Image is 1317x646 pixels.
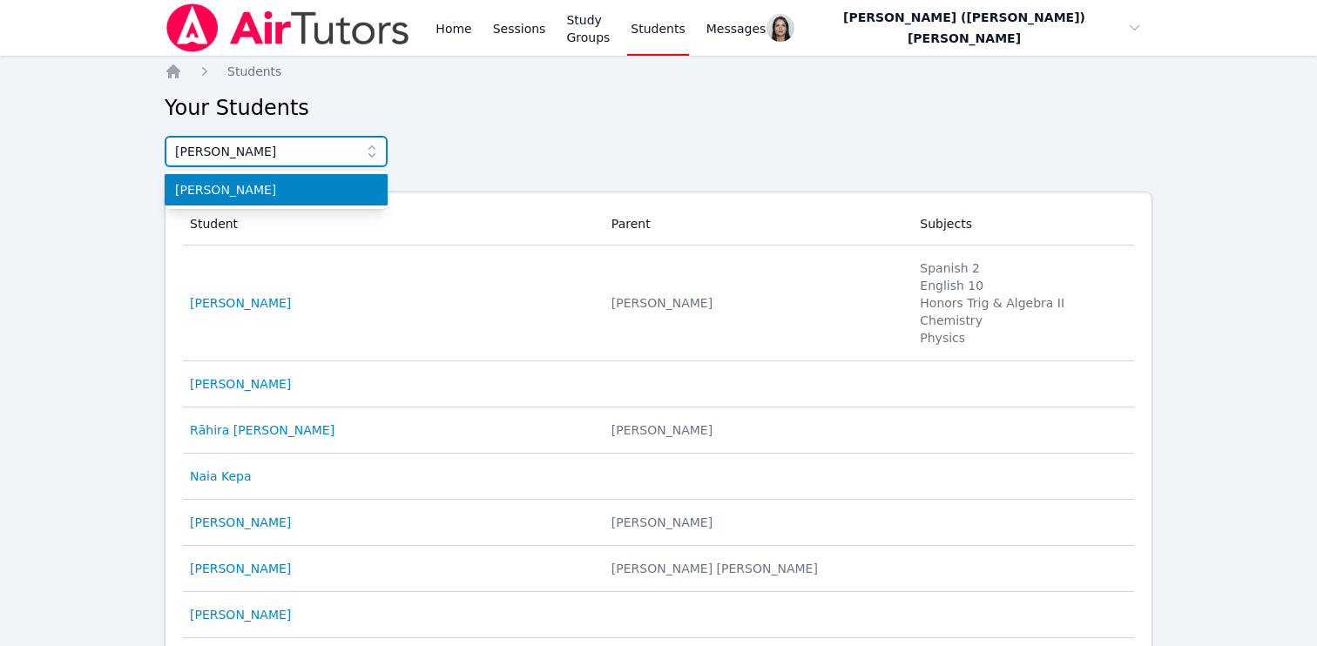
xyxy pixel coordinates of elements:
[611,514,899,531] div: [PERSON_NAME]
[601,203,909,246] th: Parent
[227,64,281,78] span: Students
[190,606,291,623] a: [PERSON_NAME]
[183,361,1134,407] tr: [PERSON_NAME]
[920,329,1124,347] li: Physics
[611,421,899,439] div: [PERSON_NAME]
[175,181,377,199] span: [PERSON_NAME]
[165,3,411,52] img: Air Tutors
[920,277,1124,294] li: English 10
[183,454,1134,500] tr: Naia Kepa
[227,63,281,80] a: Students
[190,421,334,439] a: Rāhira [PERSON_NAME]
[165,136,388,167] input: Quick Find a Student
[165,63,1152,80] nav: Breadcrumb
[190,514,291,531] a: [PERSON_NAME]
[920,312,1124,329] li: Chemistry
[920,294,1124,312] li: Honors Trig & Algebra II
[706,20,767,37] span: Messages
[611,560,899,577] div: [PERSON_NAME] [PERSON_NAME]
[183,246,1134,361] tr: [PERSON_NAME] [PERSON_NAME]Spanish 2English 10Honors Trig & Algebra IIChemistryPhysics
[183,592,1134,638] tr: [PERSON_NAME]
[183,407,1134,454] tr: Rāhira [PERSON_NAME] [PERSON_NAME]
[183,546,1134,592] tr: [PERSON_NAME] [PERSON_NAME] [PERSON_NAME]
[190,560,291,577] a: [PERSON_NAME]
[611,294,899,312] div: [PERSON_NAME]
[165,94,1152,122] h2: Your Students
[190,375,291,393] a: [PERSON_NAME]
[183,203,601,246] th: Student
[920,259,1124,277] li: Spanish 2
[190,294,291,312] a: [PERSON_NAME]
[909,203,1134,246] th: Subjects
[183,500,1134,546] tr: [PERSON_NAME] [PERSON_NAME]
[190,468,252,485] a: Naia Kepa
